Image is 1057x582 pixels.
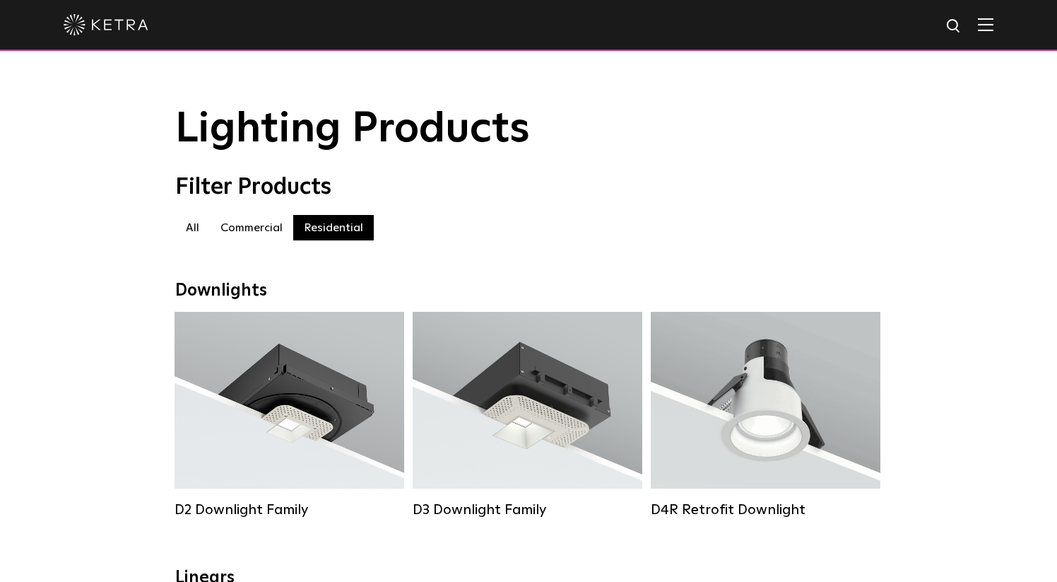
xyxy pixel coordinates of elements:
span: Lighting Products [175,108,530,151]
div: Downlights [175,281,882,301]
div: D3 Downlight Family [413,501,642,518]
a: D3 Downlight Family Lumen Output:700 / 900 / 1100Colors:White / Black / Silver / Bronze / Paintab... [413,312,642,520]
div: D2 Downlight Family [175,501,404,518]
label: All [175,215,210,240]
img: search icon [945,18,963,35]
label: Commercial [210,215,293,240]
div: Filter Products [175,174,882,201]
img: Hamburger%20Nav.svg [978,18,993,31]
img: ketra-logo-2019-white [64,14,148,35]
a: D4R Retrofit Downlight Lumen Output:800Colors:White / BlackBeam Angles:15° / 25° / 40° / 60°Watta... [651,312,880,520]
a: D2 Downlight Family Lumen Output:1200Colors:White / Black / Gloss Black / Silver / Bronze / Silve... [175,312,404,520]
label: Residential [293,215,374,240]
div: D4R Retrofit Downlight [651,501,880,518]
